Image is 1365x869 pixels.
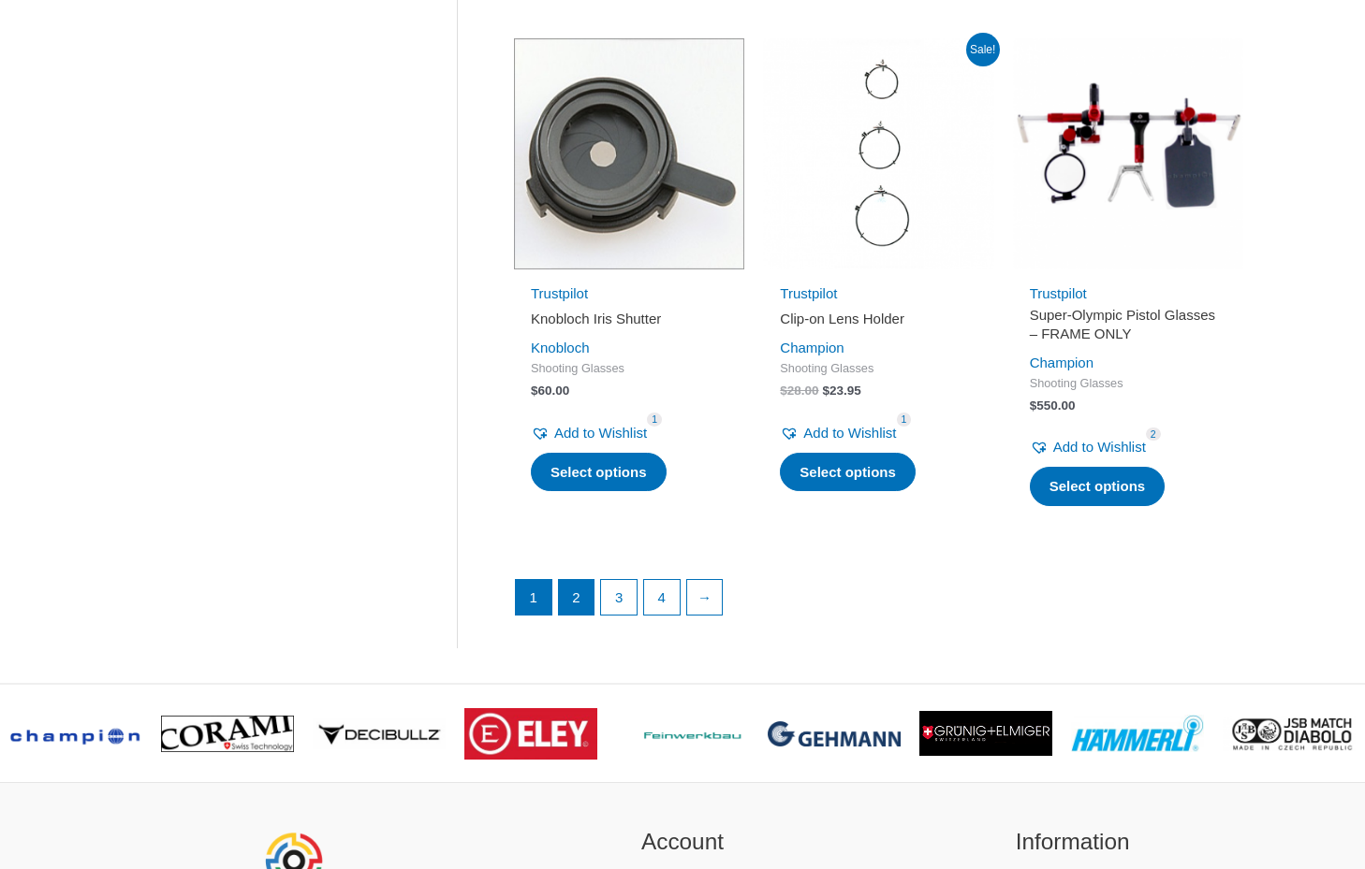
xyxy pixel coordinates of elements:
[966,33,1000,66] span: Sale!
[780,310,976,335] a: Clip-on Lens Holder
[531,420,647,446] a: Add to Wishlist
[780,384,787,398] span: $
[1146,427,1161,442] span: 2
[514,579,1243,626] nav: Product Pagination
[1030,398,1076,413] bdi: 550.00
[687,580,723,616] a: →
[554,425,647,441] span: Add to Wishlist
[1030,355,1093,370] a: Champion
[780,340,844,355] a: Champion
[531,310,727,328] h2: Knobloch Iris Shutter
[1030,306,1226,350] a: Super-Olympic Pistol Glasses – FRAME ONLY
[1030,285,1087,301] a: Trustpilot
[531,340,590,355] a: Knobloch
[822,384,860,398] bdi: 23.95
[780,310,976,328] h2: Clip-on Lens Holder
[511,825,855,860] h2: Account
[644,580,680,616] a: Page 4
[1013,38,1243,268] img: Super-Olympic Pistol Glasses
[1030,434,1146,460] a: Add to Wishlist
[464,708,597,760] img: brand logo
[531,384,569,398] bdi: 60.00
[780,361,976,377] span: Shooting Glasses
[1030,467,1166,506] a: Select options for “Super-Olympic Pistol Glasses - FRAME ONLY”
[601,580,637,616] a: Page 3
[559,580,594,616] a: Page 2
[1053,439,1146,455] span: Add to Wishlist
[531,453,667,492] a: Select options for “Knobloch Iris Shutter”
[897,413,912,427] span: 1
[1030,398,1037,413] span: $
[531,361,727,377] span: Shooting Glasses
[803,425,896,441] span: Add to Wishlist
[780,384,818,398] bdi: 28.00
[1030,376,1226,392] span: Shooting Glasses
[780,420,896,446] a: Add to Wishlist
[531,384,538,398] span: $
[763,38,993,268] img: Clip-on Lens Holder
[514,38,744,268] img: Knobloch Iris Shutter
[531,310,727,335] a: Knobloch Iris Shutter
[780,285,837,301] a: Trustpilot
[1030,306,1226,342] h2: Super-Olympic Pistol Glasses – FRAME ONLY
[901,825,1244,860] h2: Information
[516,580,551,616] span: Page 1
[531,285,588,301] a: Trustpilot
[822,384,829,398] span: $
[780,453,916,492] a: Select options for “Clip-on Lens Holder”
[647,413,662,427] span: 1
